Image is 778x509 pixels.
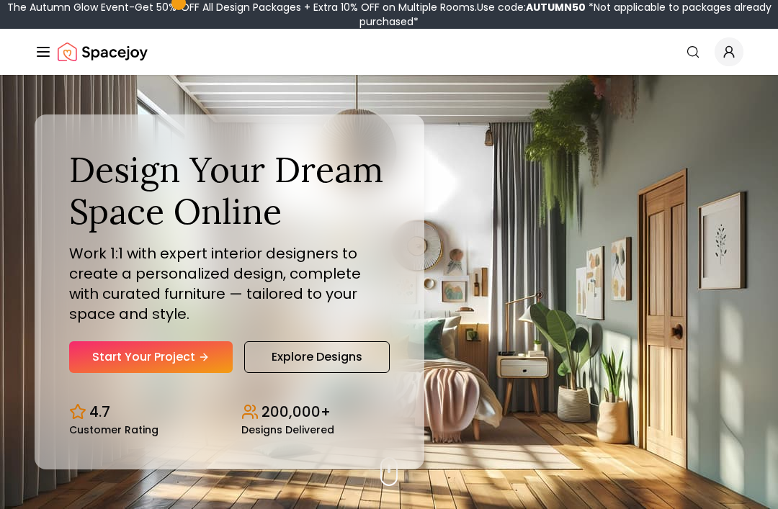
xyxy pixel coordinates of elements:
[69,243,390,324] p: Work 1:1 with expert interior designers to create a personalized design, complete with curated fu...
[89,402,110,422] p: 4.7
[261,402,331,422] p: 200,000+
[35,29,743,75] nav: Global
[69,341,233,373] a: Start Your Project
[58,37,148,66] img: Spacejoy Logo
[58,37,148,66] a: Spacejoy
[69,390,390,435] div: Design stats
[244,341,390,373] a: Explore Designs
[69,425,158,435] small: Customer Rating
[241,425,334,435] small: Designs Delivered
[69,149,390,232] h1: Design Your Dream Space Online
